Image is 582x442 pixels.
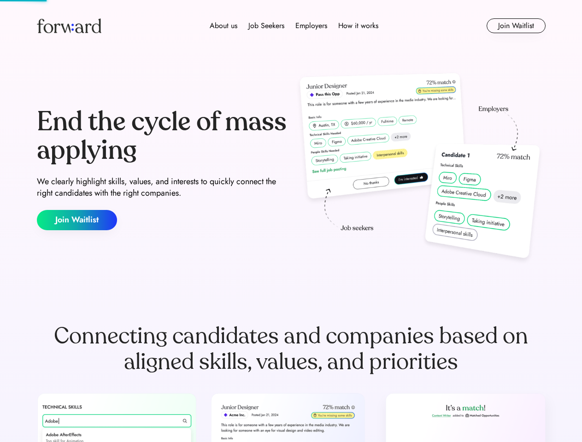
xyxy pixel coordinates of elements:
div: Employers [295,20,327,31]
div: About us [210,20,237,31]
img: hero-image.png [295,70,546,268]
div: Job Seekers [248,20,284,31]
button: Join Waitlist [487,18,546,33]
img: Forward logo [37,18,101,33]
div: We clearly highlight skills, values, and interests to quickly connect the right candidates with t... [37,176,288,199]
button: Join Waitlist [37,210,117,230]
div: Connecting candidates and companies based on aligned skills, values, and priorities [37,323,546,375]
div: How it works [338,20,378,31]
div: End the cycle of mass applying [37,108,288,164]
